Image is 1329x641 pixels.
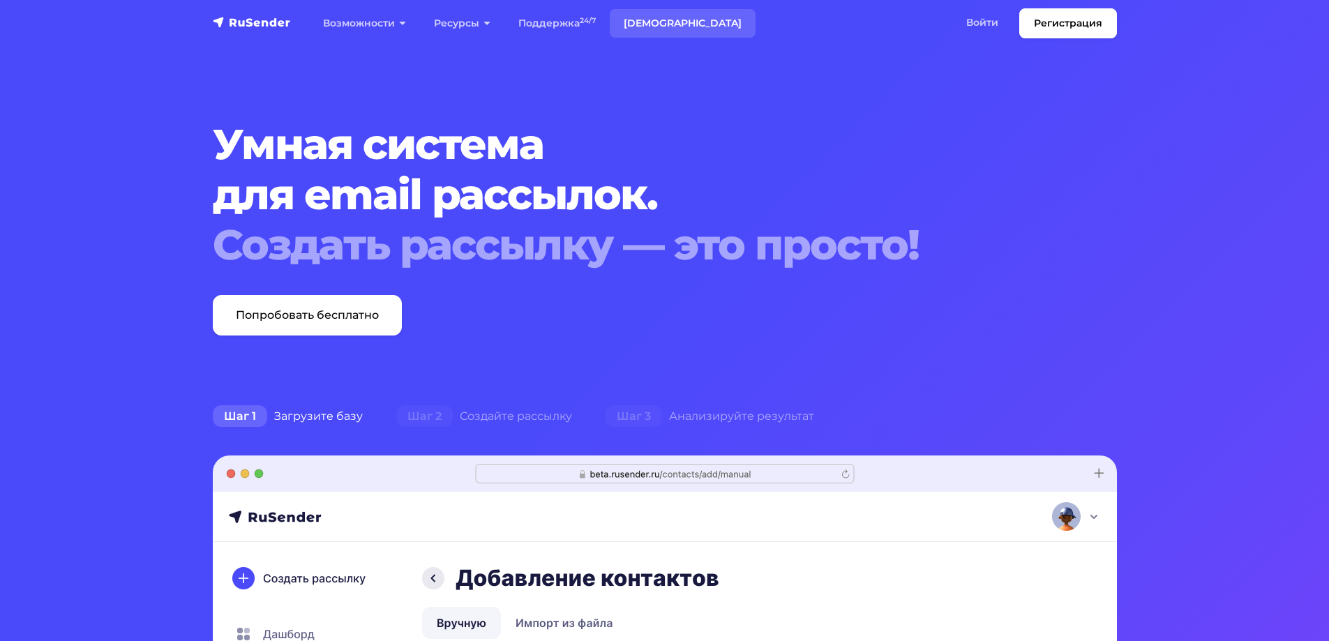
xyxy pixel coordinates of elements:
a: Регистрация [1019,8,1117,38]
span: Шаг 3 [606,405,662,428]
a: Возможности [309,9,420,38]
div: Загрузите базу [196,402,380,430]
h1: Умная система для email рассылок. [213,119,1040,270]
sup: 24/7 [580,16,596,25]
span: Шаг 1 [213,405,267,428]
a: Поддержка24/7 [504,9,610,38]
img: RuSender [213,15,291,29]
div: Создайте рассылку [380,402,589,430]
div: Анализируйте результат [589,402,831,430]
a: Ресурсы [420,9,504,38]
span: Шаг 2 [396,405,453,428]
div: Создать рассылку — это просто! [213,220,1040,270]
a: Войти [952,8,1012,37]
a: Попробовать бесплатно [213,295,402,335]
a: [DEMOGRAPHIC_DATA] [610,9,756,38]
